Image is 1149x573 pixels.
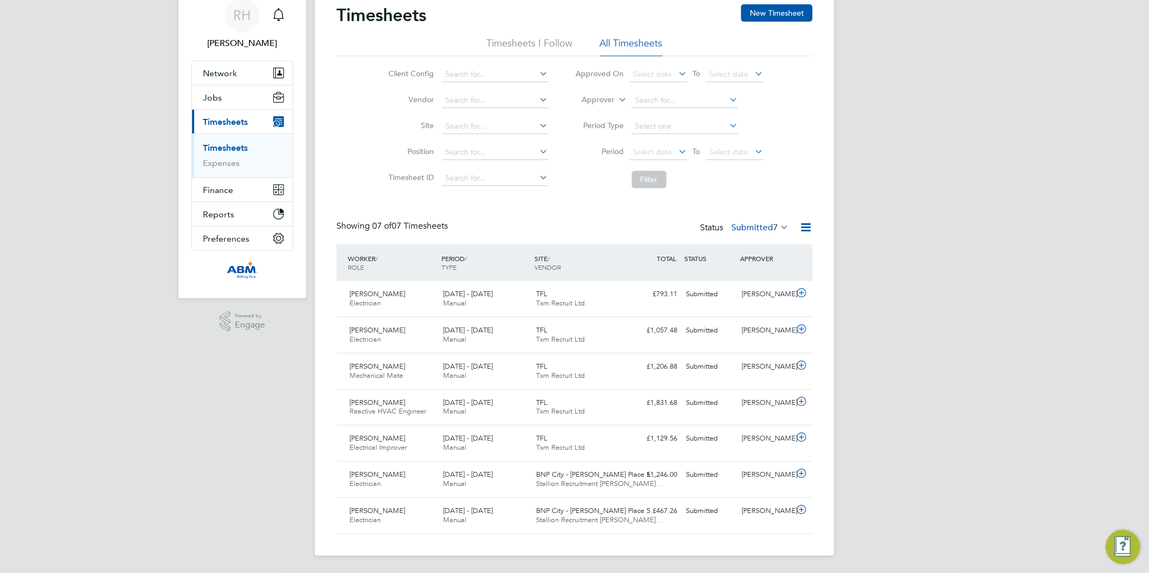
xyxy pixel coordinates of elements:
span: Electrician [349,298,381,308]
div: [PERSON_NAME] [738,466,794,484]
label: Period [576,146,624,156]
input: Search for... [442,119,549,134]
div: Timesheets [192,134,293,177]
input: Search for... [442,145,549,160]
span: Select date [710,69,749,79]
span: TFL [537,434,548,443]
div: Submitted [682,322,738,339]
span: / [465,254,467,263]
h2: Timesheets [336,4,426,26]
label: Site [386,121,434,130]
div: STATUS [682,249,738,268]
span: [DATE] - [DATE] [443,506,493,515]
span: 07 Timesheets [372,221,448,231]
a: Powered byEngage [220,311,266,332]
button: Preferences [192,226,293,250]
span: TFL [537,289,548,298]
div: [PERSON_NAME] [738,322,794,339]
button: Network [192,61,293,85]
div: [PERSON_NAME] [738,358,794,376]
span: Txm Recruit Ltd [537,407,585,416]
span: [PERSON_NAME] [349,470,405,479]
span: Jobs [203,92,222,103]
span: To [690,144,704,158]
div: Submitted [682,394,738,412]
div: £1,246.00 [625,466,682,484]
span: Reactive HVAC Engineer [349,407,426,416]
span: [DATE] - [DATE] [443,470,493,479]
span: To [690,66,704,81]
div: Submitted [682,502,738,520]
span: 7 [773,222,778,233]
label: Period Type [576,121,624,130]
button: New Timesheet [741,4,813,22]
span: TFL [537,325,548,335]
button: Jobs [192,85,293,109]
span: [PERSON_NAME] [349,434,405,443]
li: Timesheets I Follow [487,37,573,56]
button: Reports [192,202,293,226]
div: Submitted [682,285,738,303]
span: Manual [443,298,466,308]
span: Engage [235,321,265,330]
div: SITE [532,249,626,277]
div: [PERSON_NAME] [738,394,794,412]
span: [PERSON_NAME] [349,362,405,371]
button: Filter [632,171,666,188]
span: Txm Recruit Ltd [537,335,585,344]
span: BNP City - [PERSON_NAME] Place 5… [537,470,658,479]
span: Manual [443,479,466,488]
button: Finance [192,178,293,202]
div: £1,129.56 [625,430,682,448]
a: Expenses [203,158,240,168]
label: Approved On [576,69,624,78]
input: Search for... [442,67,549,82]
span: TYPE [441,263,457,271]
span: [DATE] - [DATE] [443,434,493,443]
div: Submitted [682,430,738,448]
span: [DATE] - [DATE] [443,325,493,335]
span: Timesheets [203,117,248,127]
div: £1,057.48 [625,322,682,339]
input: Search for... [632,93,738,108]
span: [PERSON_NAME] [349,289,405,298]
span: Manual [443,335,466,344]
div: [PERSON_NAME] [738,430,794,448]
div: [PERSON_NAME] [738,285,794,303]
span: [PERSON_NAME] [349,325,405,335]
a: Go to home page [191,262,293,279]
label: Vendor [386,95,434,104]
div: £1,206.88 [625,358,682,376]
span: TOTAL [657,254,676,263]
span: ROLE [348,263,364,271]
div: WORKER [345,249,439,277]
span: TFL [537,362,548,371]
span: TFL [537,398,548,407]
span: Select date [710,147,749,157]
label: Client Config [386,69,434,78]
div: £793.11 [625,285,682,303]
input: Search for... [442,93,549,108]
label: Submitted [731,222,789,233]
div: Submitted [682,358,738,376]
span: [DATE] - [DATE] [443,362,493,371]
span: Powered by [235,311,265,321]
button: Engage Resource Center [1106,530,1140,564]
span: Electrician [349,515,381,524]
li: All Timesheets [600,37,663,56]
span: Electrical Improver [349,443,407,452]
span: Manual [443,515,466,524]
span: Manual [443,407,466,416]
button: Timesheets [192,110,293,134]
a: Timesheets [203,143,248,153]
span: [DATE] - [DATE] [443,398,493,407]
span: Electrician [349,335,381,344]
span: Finance [203,185,233,195]
span: Reports [203,209,234,219]
div: APPROVER [738,249,794,268]
input: Select one [632,119,738,134]
span: Select date [633,69,672,79]
label: Timesheet ID [386,172,434,182]
div: £467.26 [625,502,682,520]
div: Showing [336,221,450,232]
